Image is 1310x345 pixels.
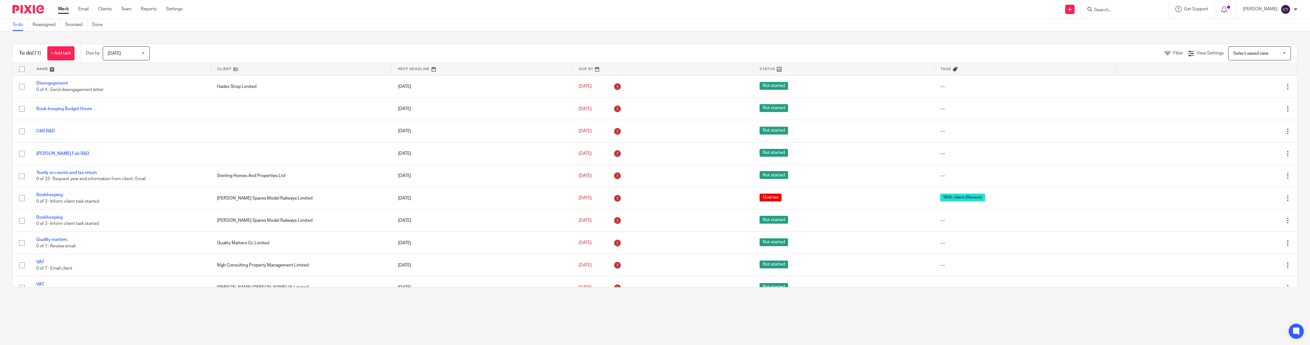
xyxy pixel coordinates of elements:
[36,282,44,287] a: VAT
[1184,7,1208,11] span: Get Support
[579,196,592,200] span: [DATE]
[760,216,788,224] span: Not started
[141,6,157,12] a: Reports
[579,84,592,89] span: [DATE]
[36,221,99,226] span: 0 of 3 · Inform client task started
[392,210,572,232] td: [DATE]
[36,177,146,181] span: 0 of 23 · Request year end information from client- Email
[940,128,1110,134] div: ---
[65,19,87,31] a: Snoozed
[579,241,592,245] span: [DATE]
[1094,8,1150,13] input: Search
[47,46,75,60] a: + Add task
[940,217,1110,224] div: ---
[1281,4,1291,14] img: svg%3E
[1197,51,1224,55] span: View Settings
[940,150,1110,157] div: ---
[579,129,592,133] span: [DATE]
[211,210,391,232] td: [PERSON_NAME] Spares Model Railways Limited
[36,215,63,220] a: Bookkeeping
[211,165,391,187] td: Sterling Homes And Properties Ltd
[1233,51,1268,56] span: Select saved view
[392,254,572,276] td: [DATE]
[36,266,72,271] span: 0 of 7 · Email client
[36,88,104,92] span: 0 of 4 · Send disengagement letter
[760,149,788,157] span: Not started
[579,218,592,223] span: [DATE]
[392,165,572,187] td: [DATE]
[211,187,391,209] td: [PERSON_NAME] Spares Model Railways Limited
[940,84,1110,90] div: ---
[760,127,788,134] span: Not started
[392,232,572,254] td: [DATE]
[579,263,592,267] span: [DATE]
[36,151,89,156] a: [PERSON_NAME] Fab R&D
[36,170,97,175] a: Yearly accounts and tax return
[211,277,391,299] td: [PERSON_NAME] [PERSON_NAME] Uk Limited
[940,173,1110,179] div: ---
[36,81,68,85] a: Disengagement
[392,187,572,209] td: [DATE]
[760,261,788,268] span: Not started
[579,174,592,178] span: [DATE]
[92,19,107,31] a: Done
[211,254,391,276] td: Mgb Consulting Property Management Limited
[1173,51,1183,55] span: Filter
[940,284,1110,291] div: ---
[940,194,985,201] span: With client (Review)
[108,51,121,56] span: [DATE]
[13,5,44,13] img: Pixie
[579,285,592,290] span: [DATE]
[760,283,788,291] span: Not started
[36,237,67,242] a: Quality matters
[392,120,572,142] td: [DATE]
[579,107,592,111] span: [DATE]
[36,129,55,133] a: C&R R&D
[58,6,69,12] a: Work
[392,98,572,120] td: [DATE]
[392,75,572,98] td: [DATE]
[392,277,572,299] td: [DATE]
[392,142,572,165] td: [DATE]
[760,104,788,112] span: Not started
[760,82,788,90] span: Not started
[19,50,41,57] h1: To do
[579,151,592,156] span: [DATE]
[760,238,788,246] span: Not started
[940,240,1110,246] div: ---
[1243,6,1277,12] p: [PERSON_NAME]
[86,50,100,56] p: Due by
[941,67,951,71] span: Tags
[32,51,41,56] span: (71)
[940,106,1110,112] div: ---
[211,75,391,98] td: Hades Shop Limited
[36,107,92,111] a: Book-keeping Budget Hours
[33,19,60,31] a: Reassigned
[36,193,63,197] a: Bookkeeping
[121,6,132,12] a: Team
[760,171,788,179] span: Not started
[166,6,183,12] a: Settings
[78,6,89,12] a: Email
[36,260,44,264] a: VAT
[211,232,391,254] td: Quality Matters Gc Limited
[36,244,75,248] span: 0 of 1 · Review email
[36,199,99,204] span: 0 of 3 · Inform client task started
[13,19,28,31] a: To do
[760,194,781,201] span: Queries
[940,262,1110,268] div: ---
[98,6,112,12] a: Clients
